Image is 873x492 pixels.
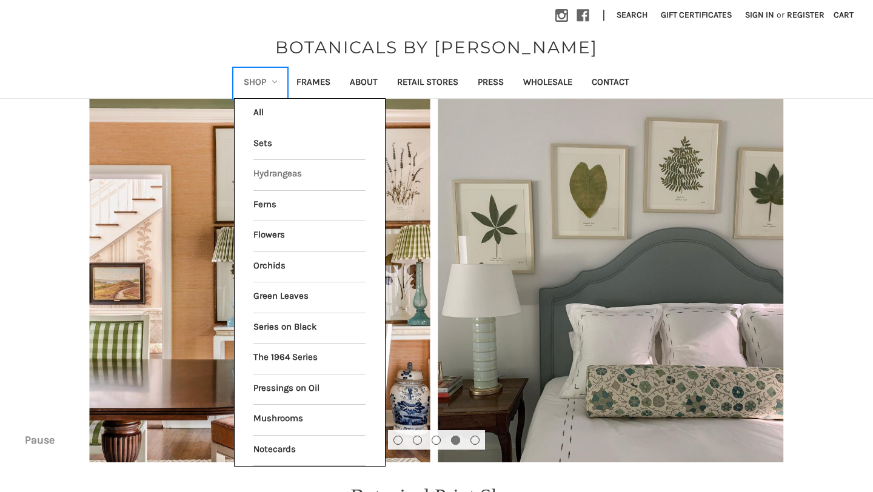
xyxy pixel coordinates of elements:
a: Shop [234,68,287,98]
a: About [340,68,387,98]
a: Pressings on Oil [253,374,366,405]
a: Flowers [253,221,366,251]
button: Go to slide 4 of 5, active [451,436,460,445]
a: Ferns [253,191,366,221]
a: Orchids [253,252,366,282]
a: BOTANICALS BY [PERSON_NAME] [269,35,604,60]
a: Contact [582,68,639,98]
a: Notecards [253,436,366,466]
button: Pause carousel [15,430,64,450]
li: | [598,6,610,25]
a: Mushrooms [253,405,366,435]
button: Go to slide 1 of 5 [393,436,403,445]
button: Go to slide 3 of 5 [432,436,441,445]
a: Green Leaves [253,282,366,313]
span: Cart [834,10,854,20]
a: Frames [287,68,340,98]
a: Sets [253,130,366,160]
a: Wholesale [513,68,582,98]
a: Press [468,68,513,98]
a: Hydrangeas [253,160,366,190]
a: Retail Stores [387,68,468,98]
span: or [775,8,786,21]
button: Go to slide 5 of 5 [470,436,480,445]
a: Series on Black [253,313,366,344]
a: The 1964 Series [253,344,366,374]
button: Go to slide 2 of 5 [413,436,422,445]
